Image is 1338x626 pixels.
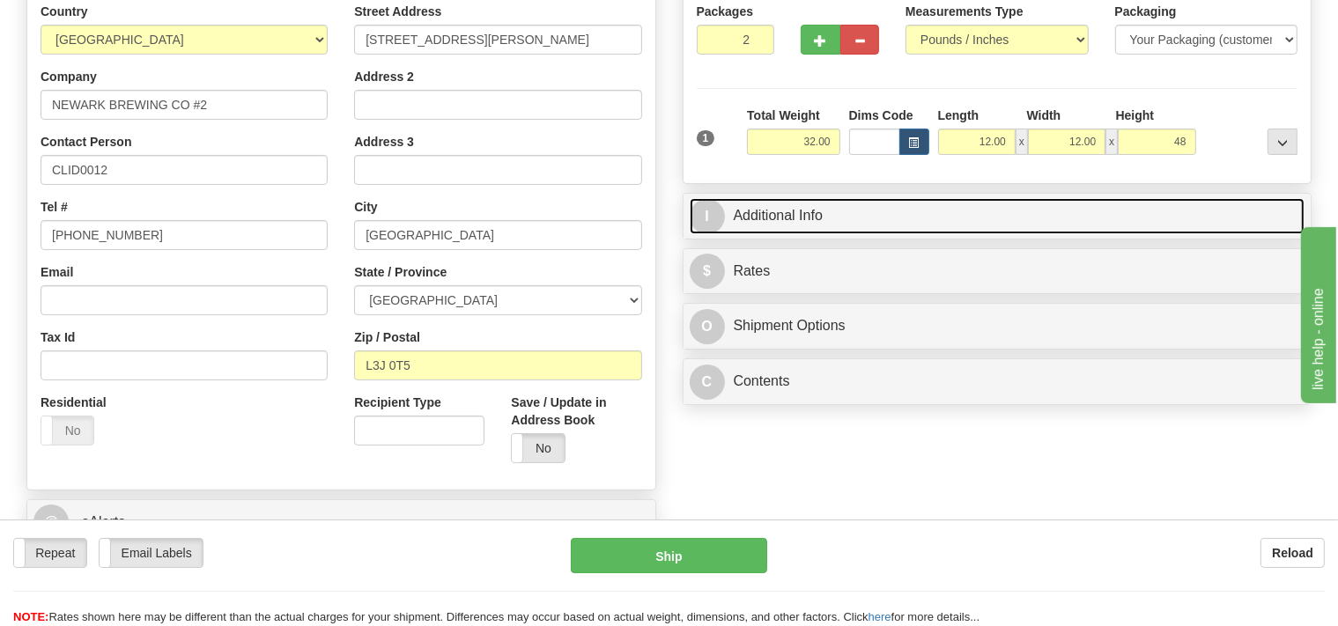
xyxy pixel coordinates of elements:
a: OShipment Options [690,308,1305,344]
span: C [690,365,725,400]
label: Packages [697,3,754,20]
iframe: chat widget [1297,223,1336,402]
label: Measurements Type [906,3,1024,20]
span: NOTE: [13,610,48,623]
label: Email Labels [100,539,203,567]
a: here [869,610,891,623]
a: IAdditional Info [690,198,1305,234]
div: ... [1268,129,1297,155]
button: Ship [571,538,767,573]
a: @ eAlerts [33,504,649,541]
label: Recipient Type [354,394,441,411]
label: Tax Id [41,328,75,346]
label: Company [41,68,97,85]
label: Repeat [14,539,86,567]
button: Reload [1260,538,1325,568]
span: x [1105,129,1118,155]
label: Address 2 [354,68,414,85]
label: State / Province [354,263,447,281]
label: No [512,434,564,462]
label: Country [41,3,88,20]
span: x [1016,129,1028,155]
label: Contact Person [41,133,131,151]
a: $Rates [690,254,1305,290]
label: City [354,198,377,216]
span: I [690,199,725,234]
span: @ [33,504,69,540]
label: Total Weight [747,107,820,124]
label: Length [938,107,979,124]
label: Packaging [1115,3,1177,20]
a: CContents [690,364,1305,400]
label: Height [1116,107,1155,124]
b: Reload [1272,546,1313,560]
label: Address 3 [354,133,414,151]
label: Width [1027,107,1061,124]
label: Residential [41,394,107,411]
label: Email [41,263,73,281]
span: $ [690,254,725,289]
div: live help - online [13,11,163,32]
label: Tel # [41,198,68,216]
span: eAlerts [81,514,125,529]
label: Zip / Postal [354,328,420,346]
span: O [690,309,725,344]
label: Street Address [354,3,441,20]
label: Save / Update in Address Book [511,394,641,429]
label: Dims Code [849,107,913,124]
input: Enter a location [354,25,641,55]
span: 1 [697,130,715,146]
label: No [41,416,93,445]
